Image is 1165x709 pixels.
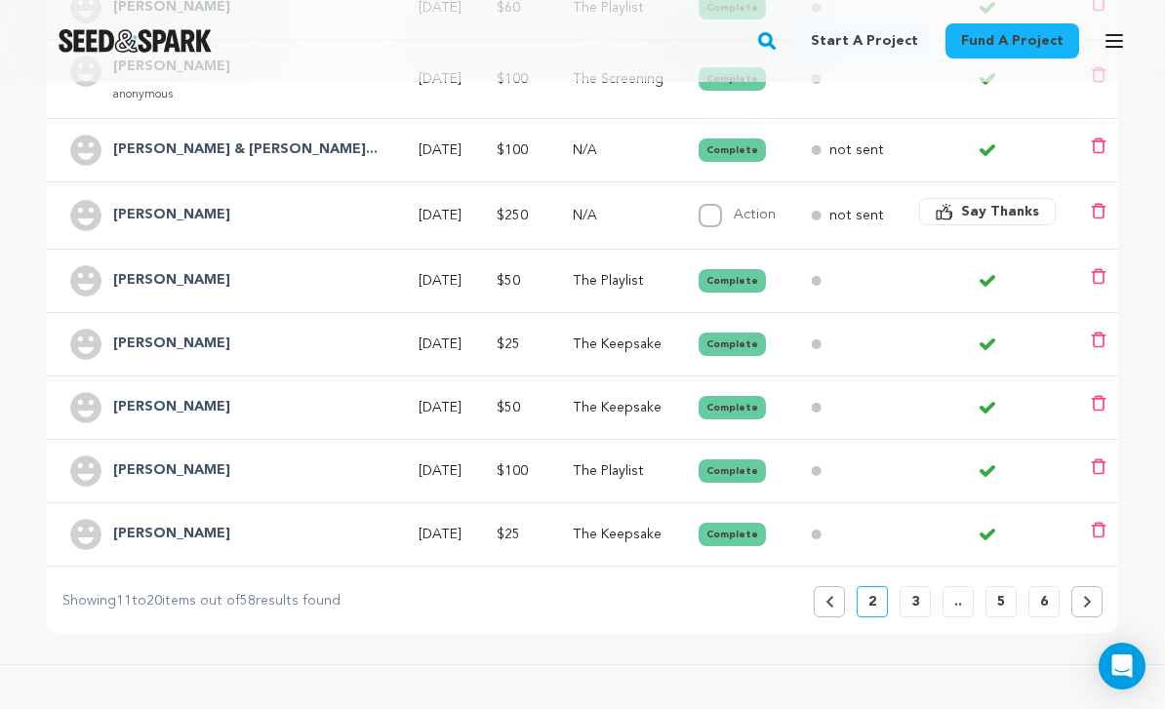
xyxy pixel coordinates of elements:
span: $100 [497,72,528,86]
span: $100 [497,143,528,157]
h4: Vincent Carey [113,204,230,227]
a: Fund a project [945,23,1079,59]
p: [DATE] [419,525,462,544]
img: user.png [70,265,101,296]
button: Complete [699,459,766,483]
button: .. [943,586,974,617]
span: 11 [116,594,132,608]
img: user.png [70,135,101,166]
span: $100 [497,464,528,478]
h4: Aimee Miller [113,459,230,483]
button: Complete [699,396,766,419]
p: [DATE] [419,398,462,417]
p: The Playlist [573,461,663,481]
p: not sent [829,206,884,225]
img: user.png [70,519,101,550]
button: Complete [699,138,766,162]
p: 5 [997,592,1005,611]
h4: Danielle Iman [113,523,230,546]
p: The Keepsake [573,525,663,544]
p: .. [954,592,962,611]
button: 3 [900,586,931,617]
img: user.png [70,392,101,423]
p: [DATE] [419,206,462,225]
p: anonymous [113,87,230,102]
label: Action [734,208,776,221]
span: Say Thanks [961,202,1039,221]
p: [DATE] [419,461,462,481]
span: $50 [497,274,520,288]
div: Open Intercom Messenger [1099,643,1145,689]
span: 58 [240,594,256,608]
p: not sent [829,140,884,160]
a: Seed&Spark Homepage [59,29,212,53]
img: user.png [70,455,101,487]
p: [DATE] [419,271,462,291]
p: Showing to items out of results found [62,590,341,613]
span: $25 [497,337,520,351]
button: Complete [699,523,766,546]
button: 2 [857,586,888,617]
p: [DATE] [419,335,462,354]
h4: Kurt Reynolds [113,269,230,293]
p: The Playlist [573,271,663,291]
h4: Jordan Millwood [113,396,230,419]
p: [DATE] [419,140,462,160]
p: 6 [1040,592,1048,611]
span: $25 [497,528,520,541]
button: Complete [699,269,766,293]
button: 6 [1028,586,1060,617]
span: $50 [497,401,520,414]
a: Start a project [795,23,934,59]
button: Say Thanks [919,198,1056,225]
p: 3 [911,592,919,611]
p: The Keepsake [573,398,663,417]
p: N/A [573,140,663,160]
h4: Darline & Ronnie [113,138,378,162]
p: The Keepsake [573,335,663,354]
img: user.png [70,329,101,360]
p: N/A [573,206,663,225]
h4: Sharon Greer [113,333,230,356]
button: 5 [985,586,1017,617]
p: 2 [868,592,876,611]
button: Complete [699,333,766,356]
span: 20 [146,594,162,608]
img: Seed&Spark Logo Dark Mode [59,29,212,53]
img: user.png [70,200,101,231]
span: $250 [497,209,528,222]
